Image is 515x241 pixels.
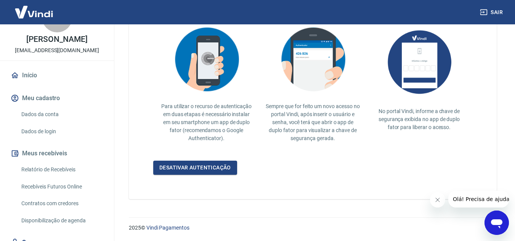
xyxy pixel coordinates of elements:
a: Contratos com credores [18,196,105,211]
img: explication-mfa2.908d58f25590a47144d3.png [168,22,245,96]
button: Meu cadastro [9,90,105,107]
iframe: Botão para abrir a janela de mensagens [485,211,509,235]
a: Disponibilização de agenda [18,213,105,228]
iframe: Fechar mensagem [430,192,445,207]
p: Sempre que for feito um novo acesso no portal Vindi, após inserir o usuário e senha, você terá qu... [266,102,360,142]
p: [EMAIL_ADDRESS][DOMAIN_NAME] [15,46,99,54]
iframe: Mensagem da empresa [448,191,509,207]
img: AUbNX1O5CQAAAABJRU5ErkJggg== [381,22,457,101]
a: Vindi Pagamentos [146,225,189,231]
button: Meus recebíveis [9,145,105,162]
span: Olá! Precisa de ajuda? [5,5,64,11]
a: Início [9,67,105,84]
p: [PERSON_NAME] [26,35,87,43]
p: No portal Vindi, informe a chave de segurança exibida no app de duplo fator para liberar o acesso. [372,107,466,131]
a: Dados de login [18,124,105,139]
img: explication-mfa3.c449ef126faf1c3e3bb9.png [275,22,351,96]
button: Sair [478,5,506,19]
a: Dados da conta [18,107,105,122]
a: Relatório de Recebíveis [18,162,105,177]
p: Para utilizar o recurso de autenticação em duas etapas é necessário instalar em seu smartphone um... [159,102,253,142]
p: 2025 © [129,224,497,232]
img: Vindi [9,0,59,24]
a: Recebíveis Futuros Online [18,179,105,195]
a: Desativar autenticação [153,161,237,175]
